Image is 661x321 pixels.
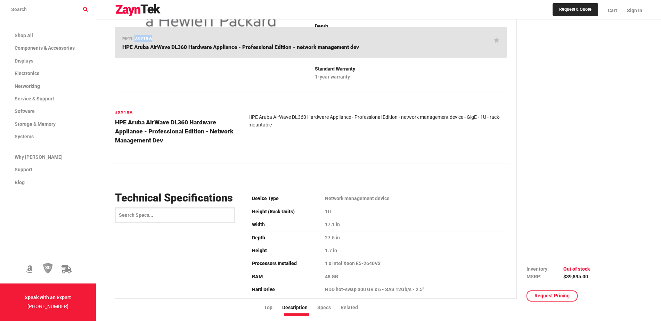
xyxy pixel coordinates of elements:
[321,205,507,218] td: 1U
[15,45,75,51] span: Components & Accessories
[321,244,507,257] td: 1.7 in
[15,33,33,38] span: Shop All
[115,4,161,17] img: logo
[341,304,368,311] li: Related
[248,270,321,283] td: RAM
[134,36,152,41] span: JX918A
[122,35,152,42] h6: mpn:
[15,121,56,127] span: Storage & Memory
[248,244,321,257] td: Height
[315,73,507,82] p: 1-year warranty
[622,2,642,19] a: Sign In
[15,108,35,114] span: Software
[527,290,578,302] a: Request Pricing
[122,44,359,50] span: HPE Aruba AirWave DL360 Hardware Appliance - Professional Edition - network management dev
[115,192,240,205] h3: Technical Specifications
[608,8,617,13] span: Cart
[527,265,563,273] td: Inventory
[15,71,39,76] span: Electronics
[321,270,507,283] td: 48 GB
[315,65,507,74] p: Standard Warranty
[115,207,235,223] input: Search Specs...
[248,218,321,231] td: Width
[315,22,507,31] p: Depth
[43,262,53,274] img: 30 Day Return Policy
[321,231,507,244] td: 27.5 in
[317,304,341,311] li: Specs
[15,180,25,185] span: Blog
[115,109,240,116] h6: JX918A
[321,257,507,270] td: 1 x Intel Xeon E5-2640V3
[15,96,54,101] span: Service & Support
[27,304,68,309] a: [PHONE_NUMBER]
[563,266,590,272] span: Out of stock
[15,154,63,160] span: Why [PERSON_NAME]
[248,192,321,205] td: Device Type
[321,192,507,205] td: Network management device
[321,296,507,309] td: Wired
[282,304,317,311] li: Description
[264,304,282,311] li: Top
[248,205,321,218] td: Height (Rack Units)
[248,113,507,129] article: HPE Aruba AirWave DL360 Hardware Appliance - Professional Edition - network management device - G...
[115,118,240,145] h4: HPE Aruba AirWave DL360 Hardware Appliance - Professional Edition - network management dev
[25,295,71,300] strong: Speak with an Expert
[15,83,40,89] span: Networking
[603,2,622,19] a: Cart
[321,218,507,231] td: 17.1 in
[321,283,507,296] td: HDD hot-swap 300 GB x 6 - SAS 12Gb/s - 2.5"
[15,58,33,64] span: Displays
[527,273,563,281] td: MSRP
[15,134,34,139] span: Systems
[248,231,321,244] td: Depth
[563,273,590,281] td: $39,895.00
[553,3,598,16] a: Request a Quote
[248,283,321,296] td: Hard Drive
[248,296,321,309] td: Connectivity Technology
[248,257,321,270] td: Processors Installed
[15,167,32,172] span: Support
